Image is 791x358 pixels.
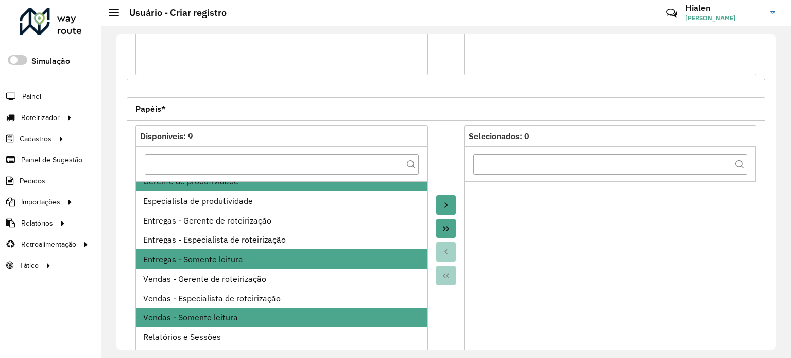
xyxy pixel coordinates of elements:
div: Vendas - Gerente de roteirização [143,272,421,285]
span: Papéis* [135,105,166,113]
div: Relatórios e Sessões [143,331,421,343]
a: Contato Rápido [661,2,683,24]
span: Pedidos [20,176,45,186]
div: Entregas - Somente leitura [143,253,421,265]
div: Vendas - Especialista de roteirização [143,292,421,304]
span: Roteirizador [21,112,60,123]
div: Disponíveis: 9 [140,130,423,142]
span: Importações [21,197,60,208]
div: Vendas - Somente leitura [143,311,421,323]
button: Move All to Target [436,219,456,238]
span: Painel de Sugestão [21,155,82,165]
span: Tático [20,260,39,271]
span: Relatórios [21,218,53,229]
h2: Usuário - Criar registro [119,7,227,19]
h3: Hialen [685,3,763,13]
button: Move to Target [436,195,456,215]
span: Retroalimentação [21,239,76,250]
div: Especialista de produtividade [143,195,421,207]
div: Entregas - Especialista de roteirização [143,233,421,246]
span: [PERSON_NAME] [685,13,763,23]
span: Cadastros [20,133,51,144]
span: Painel [22,91,41,102]
div: Selecionados: 0 [469,130,752,142]
div: Entregas - Gerente de roteirização [143,214,421,227]
label: Simulação [31,55,70,67]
